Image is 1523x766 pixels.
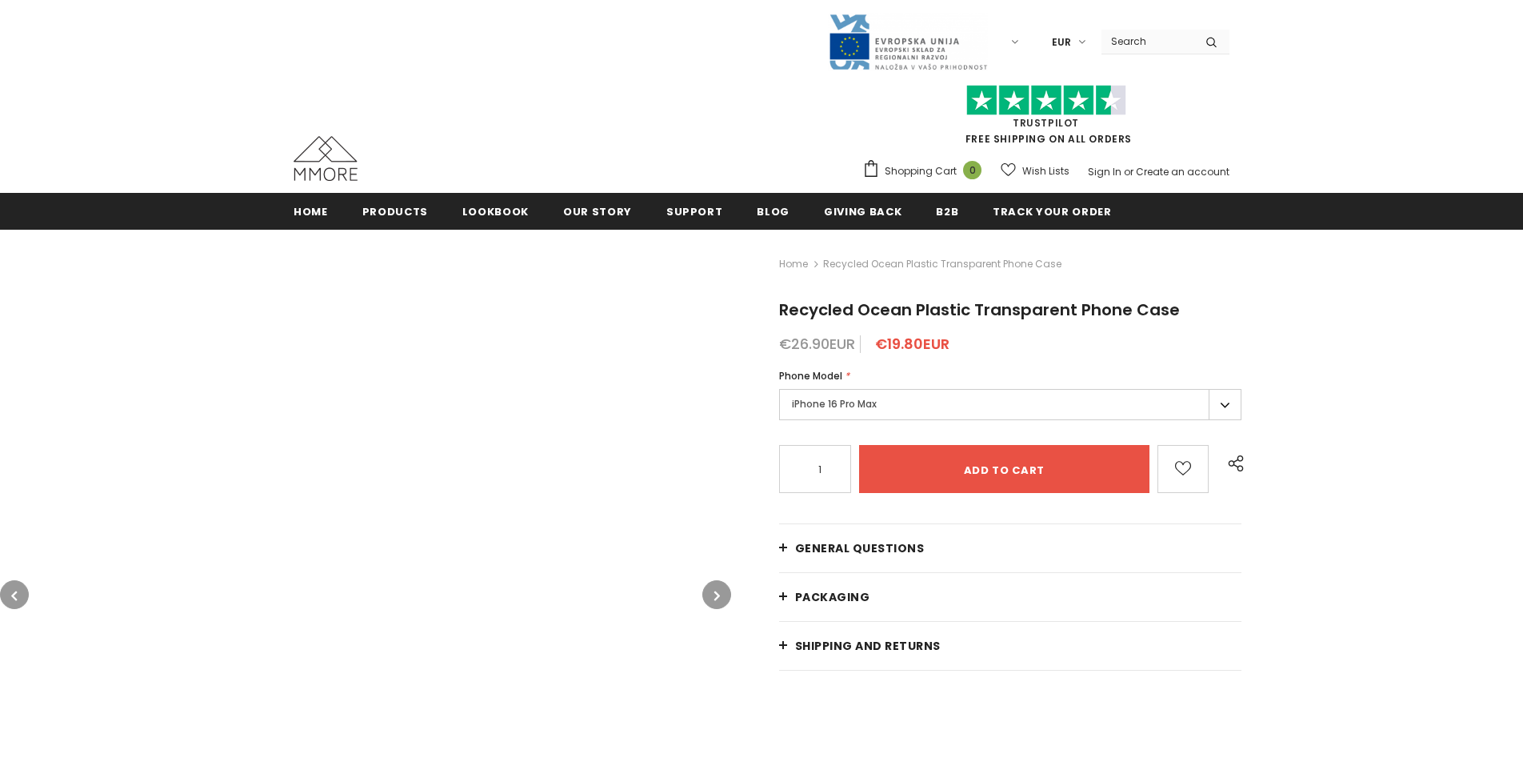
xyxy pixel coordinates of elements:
[795,638,941,654] span: Shipping and returns
[757,204,789,219] span: Blog
[779,255,808,274] a: Home
[666,193,723,229] a: support
[462,204,529,219] span: Lookbook
[779,334,855,354] span: €26.90EUR
[779,369,842,383] span: Phone Model
[859,445,1149,493] input: Add to cart
[823,255,1061,274] span: Recycled Ocean Plastic Transparent Phone Case
[824,204,901,219] span: Giving back
[757,193,789,229] a: Blog
[993,204,1111,219] span: Track your order
[966,85,1126,116] img: Trust Pilot Stars
[563,204,632,219] span: Our Story
[1013,116,1079,130] a: Trustpilot
[1136,165,1229,178] a: Create an account
[779,573,1241,621] a: PACKAGING
[875,334,949,354] span: €19.80EUR
[1088,165,1121,178] a: Sign In
[666,204,723,219] span: support
[362,193,428,229] a: Products
[936,204,958,219] span: B2B
[1052,34,1071,50] span: EUR
[779,389,1241,420] label: iPhone 16 Pro Max
[779,524,1241,572] a: General Questions
[294,136,358,181] img: MMORE Cases
[936,193,958,229] a: B2B
[1101,30,1193,53] input: Search Site
[795,589,870,605] span: PACKAGING
[862,92,1229,146] span: FREE SHIPPING ON ALL ORDERS
[563,193,632,229] a: Our Story
[828,34,988,48] a: Javni Razpis
[862,159,989,183] a: Shopping Cart 0
[828,13,988,71] img: Javni Razpis
[294,193,328,229] a: Home
[462,193,529,229] a: Lookbook
[1022,163,1069,179] span: Wish Lists
[824,193,901,229] a: Giving back
[294,204,328,219] span: Home
[362,204,428,219] span: Products
[1124,165,1133,178] span: or
[795,540,925,556] span: General Questions
[993,193,1111,229] a: Track your order
[885,163,957,179] span: Shopping Cart
[779,622,1241,670] a: Shipping and returns
[779,299,1180,321] span: Recycled Ocean Plastic Transparent Phone Case
[963,161,981,179] span: 0
[1001,157,1069,185] a: Wish Lists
